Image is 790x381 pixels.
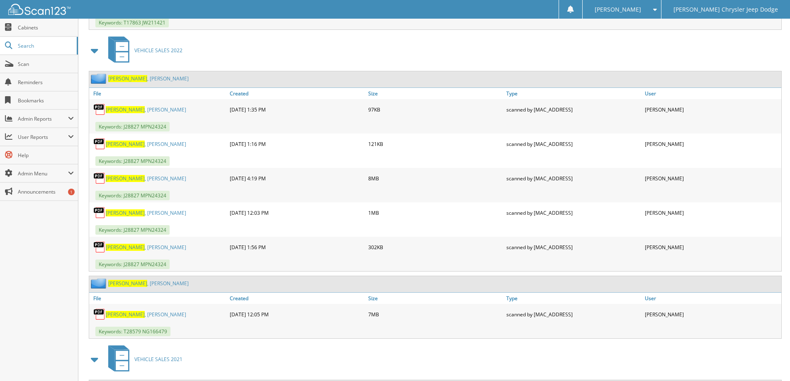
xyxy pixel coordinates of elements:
a: [PERSON_NAME], [PERSON_NAME] [108,75,189,82]
a: File [89,293,228,304]
img: PDF.png [93,241,106,253]
div: 97KB [366,101,505,118]
a: [PERSON_NAME], [PERSON_NAME] [106,209,186,216]
div: 8MB [366,170,505,187]
img: scan123-logo-white.svg [8,4,70,15]
span: [PERSON_NAME] [106,141,145,148]
span: Keywords: J28827 MPN24324 [95,122,170,131]
div: [PERSON_NAME] [643,170,781,187]
div: 121KB [366,136,505,152]
a: Created [228,293,366,304]
span: Keywords: J28827 MPN24324 [95,191,170,200]
div: 1 [68,189,75,195]
a: Type [504,88,643,99]
span: [PERSON_NAME] Chrysler Jeep Dodge [673,7,778,12]
div: [PERSON_NAME] [643,239,781,255]
div: scanned by [MAC_ADDRESS] [504,239,643,255]
span: [PERSON_NAME] [108,280,147,287]
span: Keywords: J28827 MPN24324 [95,225,170,235]
a: Type [504,293,643,304]
span: Keywords: T17863 JW211421 [95,18,169,27]
iframe: Chat Widget [749,341,790,381]
span: [PERSON_NAME] [106,311,145,318]
div: 1MB [366,204,505,221]
span: Reminders [18,79,74,86]
div: [PERSON_NAME] [643,136,781,152]
a: [PERSON_NAME], [PERSON_NAME] [106,106,186,113]
span: [PERSON_NAME] [106,106,145,113]
span: Keywords: T28579 NG166479 [95,327,170,336]
a: VEHICLE SALES 2022 [103,34,182,67]
div: [DATE] 4:19 PM [228,170,366,187]
span: Search [18,42,73,49]
div: [DATE] 1:56 PM [228,239,366,255]
img: PDF.png [93,172,106,184]
img: PDF.png [93,103,106,116]
span: Scan [18,61,74,68]
span: Bookmarks [18,97,74,104]
img: folder2.png [91,278,108,289]
span: Admin Menu [18,170,68,177]
div: [DATE] 12:03 PM [228,204,366,221]
div: scanned by [MAC_ADDRESS] [504,306,643,323]
a: [PERSON_NAME], [PERSON_NAME] [106,244,186,251]
div: [PERSON_NAME] [643,306,781,323]
span: VEHICLE SALES 2021 [134,356,182,363]
div: scanned by [MAC_ADDRESS] [504,170,643,187]
div: [DATE] 12:05 PM [228,306,366,323]
span: Keywords: J28827 MPN24324 [95,260,170,269]
span: [PERSON_NAME] [106,209,145,216]
a: Created [228,88,366,99]
span: [PERSON_NAME] [108,75,147,82]
span: User Reports [18,133,68,141]
div: scanned by [MAC_ADDRESS] [504,136,643,152]
a: [PERSON_NAME], [PERSON_NAME] [106,175,186,182]
a: Size [366,88,505,99]
div: [DATE] 1:16 PM [228,136,366,152]
div: 7MB [366,306,505,323]
div: scanned by [MAC_ADDRESS] [504,101,643,118]
a: User [643,88,781,99]
span: Help [18,152,74,159]
img: PDF.png [93,138,106,150]
img: folder2.png [91,73,108,84]
img: PDF.png [93,206,106,219]
a: [PERSON_NAME], [PERSON_NAME] [106,141,186,148]
a: [PERSON_NAME], [PERSON_NAME] [108,280,189,287]
div: [PERSON_NAME] [643,204,781,221]
span: Admin Reports [18,115,68,122]
a: Size [366,293,505,304]
a: VEHICLE SALES 2021 [103,343,182,376]
span: VEHICLE SALES 2022 [134,47,182,54]
div: scanned by [MAC_ADDRESS] [504,204,643,221]
div: [PERSON_NAME] [643,101,781,118]
span: [PERSON_NAME] [106,175,145,182]
span: Keywords: J28827 MPN24324 [95,156,170,166]
img: PDF.png [93,308,106,320]
a: File [89,88,228,99]
span: Cabinets [18,24,74,31]
a: [PERSON_NAME], [PERSON_NAME] [106,311,186,318]
div: 302KB [366,239,505,255]
span: [PERSON_NAME] [595,7,641,12]
span: Announcements [18,188,74,195]
div: [DATE] 1:35 PM [228,101,366,118]
a: User [643,293,781,304]
span: [PERSON_NAME] [106,244,145,251]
